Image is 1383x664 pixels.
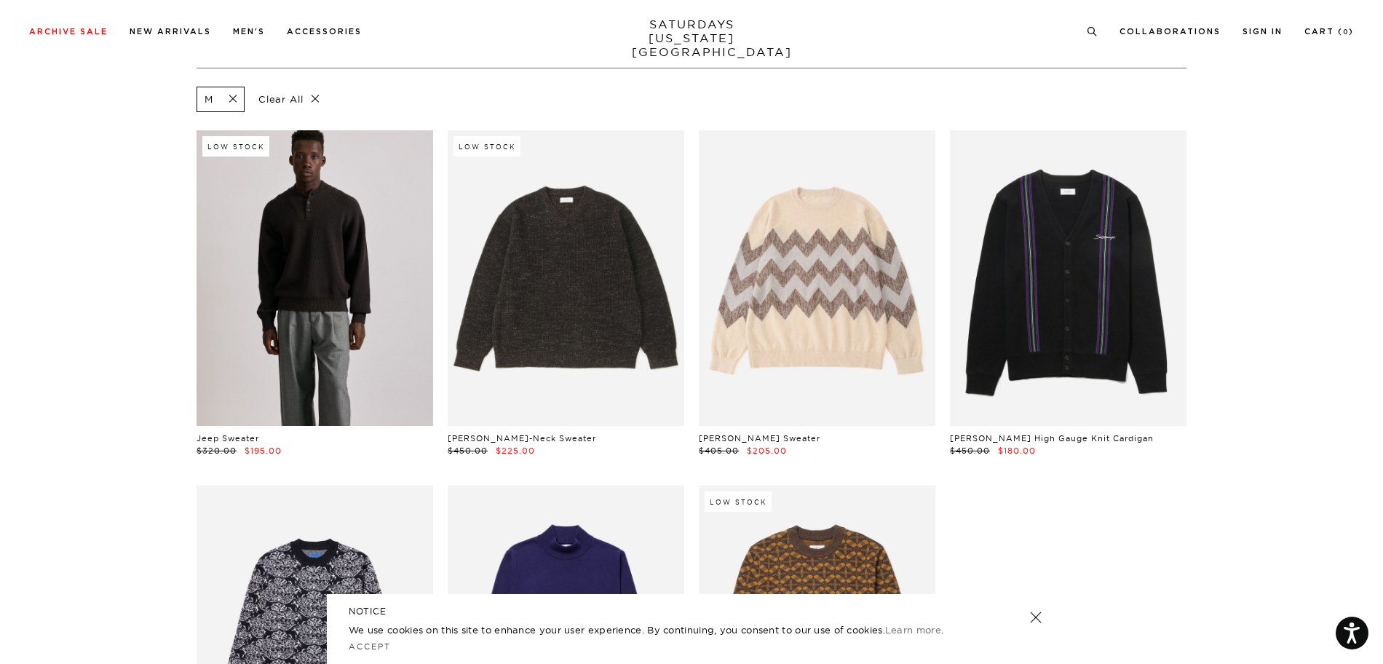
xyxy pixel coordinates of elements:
[950,433,1154,443] a: [PERSON_NAME] High Gauge Knit Cardigan
[885,624,941,636] a: Learn more
[496,446,535,456] span: $225.00
[699,446,739,456] span: $405.00
[349,622,983,637] p: We use cookies on this site to enhance your user experience. By continuing, you consent to our us...
[349,605,1034,618] h5: NOTICE
[29,28,108,36] a: Archive Sale
[130,28,211,36] a: New Arrivals
[245,446,282,456] span: $195.00
[699,433,820,443] a: [PERSON_NAME] Sweater
[1243,28,1283,36] a: Sign In
[747,446,787,456] span: $205.00
[202,136,269,157] div: Low Stock
[287,28,362,36] a: Accessories
[632,17,752,59] a: SATURDAYS[US_STATE][GEOGRAPHIC_DATA]
[252,87,327,112] p: Clear All
[349,641,391,652] a: Accept
[233,28,265,36] a: Men's
[453,136,520,157] div: Low Stock
[197,446,237,456] span: $320.00
[950,446,990,456] span: $450.00
[448,446,488,456] span: $450.00
[448,433,596,443] a: [PERSON_NAME]-Neck Sweater
[1120,28,1221,36] a: Collaborations
[705,491,772,512] div: Low Stock
[998,446,1036,456] span: $180.00
[205,93,213,106] p: M
[197,433,259,443] a: Jeep Sweater
[1343,29,1349,36] small: 0
[1304,28,1354,36] a: Cart (0)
